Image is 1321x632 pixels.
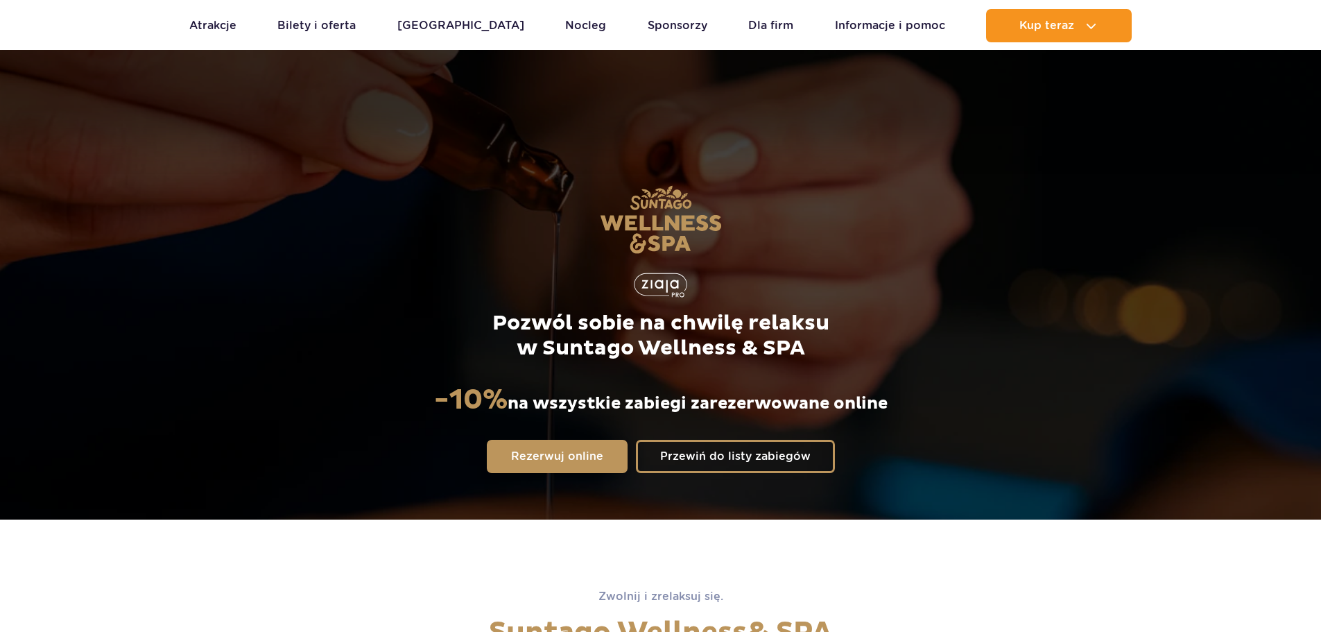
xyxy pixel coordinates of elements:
[189,9,236,42] a: Atrakcje
[660,451,811,462] span: Przewiń do listy zabiegów
[636,440,835,473] a: Przewiń do listy zabiegów
[487,440,628,473] a: Rezerwuj online
[648,9,707,42] a: Sponsorzy
[600,185,722,254] img: Suntago Wellness & SPA
[511,451,603,462] span: Rezerwuj online
[433,311,888,361] p: Pozwól sobie na chwilę relaksu w Suntago Wellness & SPA
[565,9,606,42] a: Nocleg
[434,383,888,418] p: na wszystkie zabiegi zarezerwowane online
[598,590,723,603] span: Zwolnij i zrelaksuj się.
[835,9,945,42] a: Informacje i pomoc
[748,9,793,42] a: Dla firm
[397,9,524,42] a: [GEOGRAPHIC_DATA]
[277,9,356,42] a: Bilety i oferta
[1019,19,1074,32] span: Kup teraz
[434,383,508,418] strong: -10%
[986,9,1132,42] button: Kup teraz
